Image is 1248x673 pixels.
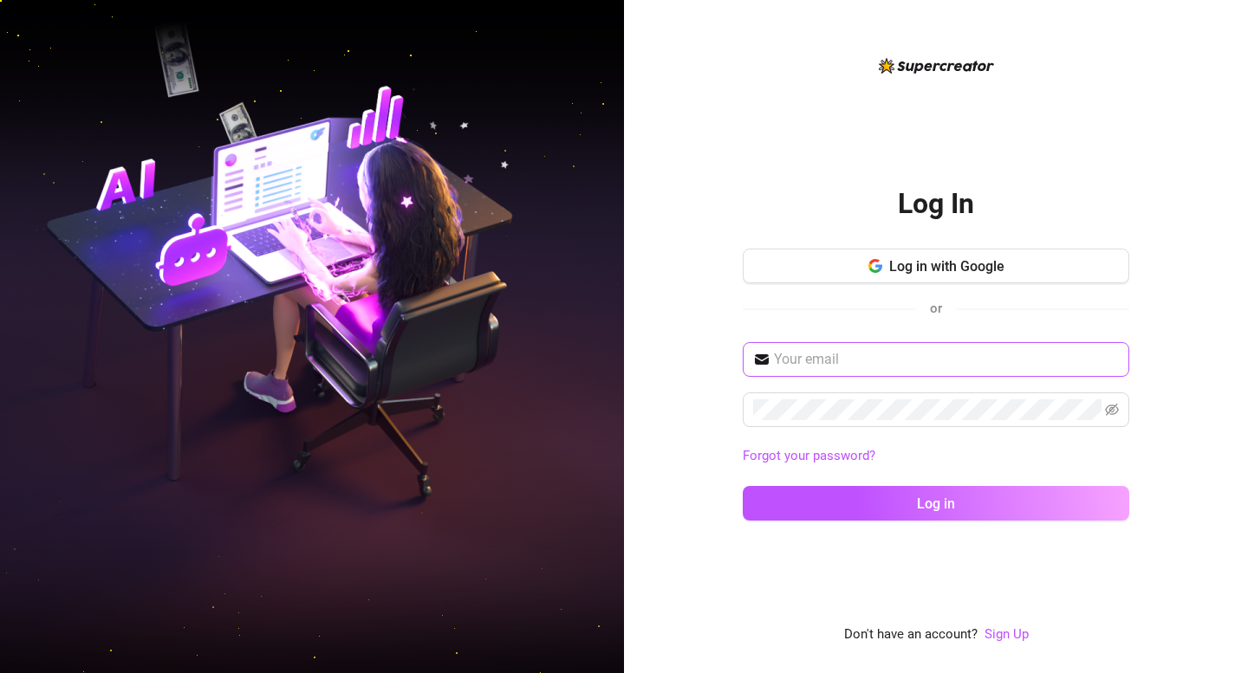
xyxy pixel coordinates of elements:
span: Don't have an account? [844,624,978,645]
input: Your email [774,349,1119,370]
a: Sign Up [985,626,1029,642]
span: Log in [917,495,955,512]
a: Forgot your password? [743,448,875,463]
h2: Log In [898,186,974,222]
a: Sign Up [985,624,1029,645]
span: or [930,301,942,316]
a: Forgot your password? [743,446,1129,467]
span: eye-invisible [1105,403,1119,417]
span: Log in with Google [889,258,1004,275]
button: Log in with Google [743,249,1129,283]
img: logo-BBDzfeDw.svg [879,58,994,74]
button: Log in [743,486,1129,521]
